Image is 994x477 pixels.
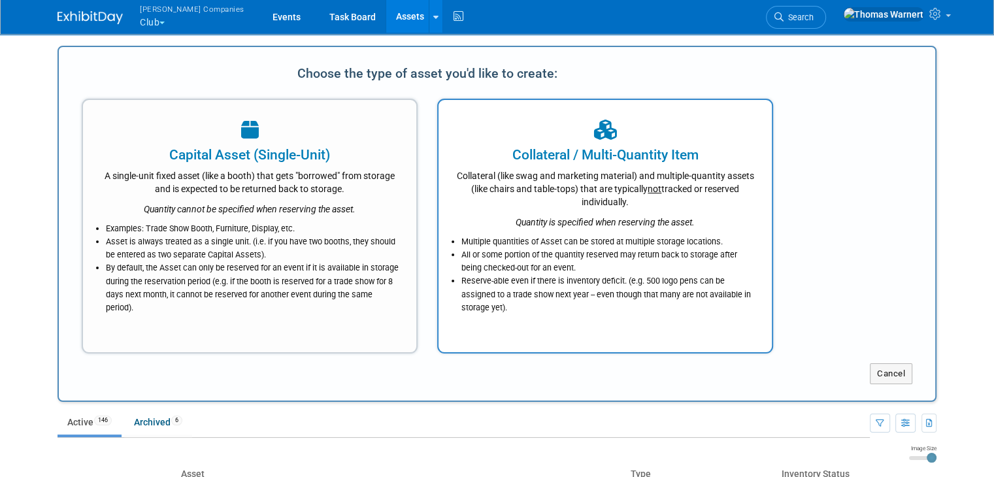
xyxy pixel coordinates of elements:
[99,145,400,165] div: Capital Asset (Single-Unit)
[909,444,936,452] div: Image Size
[516,217,695,227] i: Quantity is specified when reserving the asset.
[455,145,755,165] div: Collateral / Multi-Quantity Item
[82,61,773,86] div: Choose the type of asset you'd like to create:
[140,2,244,16] span: [PERSON_NAME] Companies
[461,274,755,314] li: Reserve-able even if there is inventory deficit. (e.g. 500 logo pens can be assigned to a trade s...
[106,261,400,314] li: By default, the Asset can only be reserved for an event if it is available in storage during the ...
[843,7,924,22] img: Thomas Warnert
[144,204,356,214] i: Quantity cannot be specified when reserving the asset.
[648,184,661,194] span: not
[784,12,814,22] span: Search
[461,248,755,274] li: All or some portion of the quantity reserved may return back to storage after being checked-out f...
[106,235,400,261] li: Asset is always treated as a single unit. (i.e. if you have two booths, they should be entered as...
[870,363,912,384] button: Cancel
[461,235,755,248] li: Multiple quantities of Asset can be stored at multiple storage locations.
[94,416,112,425] span: 146
[58,11,123,24] img: ExhibitDay
[455,165,755,208] div: Collateral (like swag and marketing material) and multiple-quantity assets (like chairs and table...
[171,416,182,425] span: 6
[58,410,122,435] a: Active146
[766,6,826,29] a: Search
[106,222,400,235] li: Examples: Trade Show Booth, Furniture, Display, etc.
[99,165,400,195] div: A single-unit fixed asset (like a booth) that gets "borrowed" from storage and is expected to be ...
[124,410,192,435] a: Archived6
